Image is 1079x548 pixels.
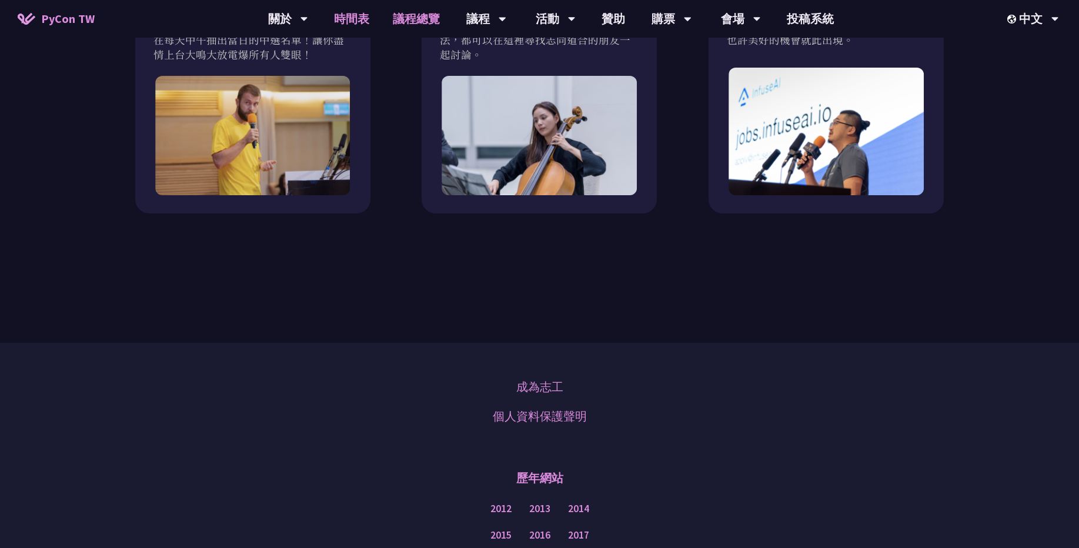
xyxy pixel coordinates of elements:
[516,378,563,396] a: 成為志工
[490,502,512,516] a: 2012
[516,460,563,496] p: 歷年網站
[493,407,587,425] a: 個人資料保護聲明
[41,10,95,28] span: PyCon TW
[18,13,35,25] img: Home icon of PyCon TW 2025
[6,4,106,34] a: PyCon TW
[490,528,512,543] a: 2015
[1007,15,1019,24] img: Locale Icon
[529,528,550,543] a: 2016
[442,76,637,195] img: PyNight
[568,528,589,543] a: 2017
[529,502,550,516] a: 2013
[155,76,350,195] img: Lightning Talk
[568,502,589,516] a: 2014
[729,68,924,196] img: Job Fair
